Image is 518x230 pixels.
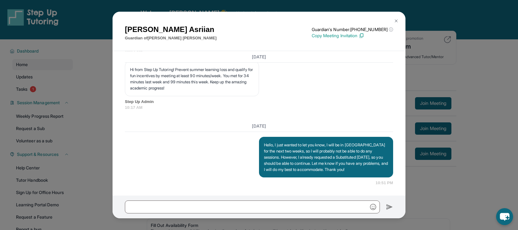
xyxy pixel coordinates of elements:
[125,123,393,129] h3: [DATE]
[370,204,376,210] img: Emoji
[125,105,393,111] span: 10:17 AM
[312,33,393,39] p: Copy Meeting Invitation
[125,24,216,35] h1: [PERSON_NAME] Asriian
[264,142,388,172] p: Hello, I just wanted to let you know, I will be in [GEOGRAPHIC_DATA] for the next two weeks, so I...
[125,99,393,105] span: Step Up Admin
[130,66,254,91] p: Hi from Step Up Tutoring! Prevent summer learning loss and qualify for fun incentives by meeting ...
[394,18,399,23] img: Close Icon
[125,54,393,60] h3: [DATE]
[359,33,364,38] img: Copy Icon
[496,208,513,225] button: chat-button
[125,35,216,41] p: Guardian of [PERSON_NAME] [PERSON_NAME]
[389,26,393,33] span: ⓘ
[312,26,393,33] p: Guardian's Number: [PHONE_NUMBER]
[386,203,393,211] img: Send icon
[376,180,393,186] span: 10:51 PM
